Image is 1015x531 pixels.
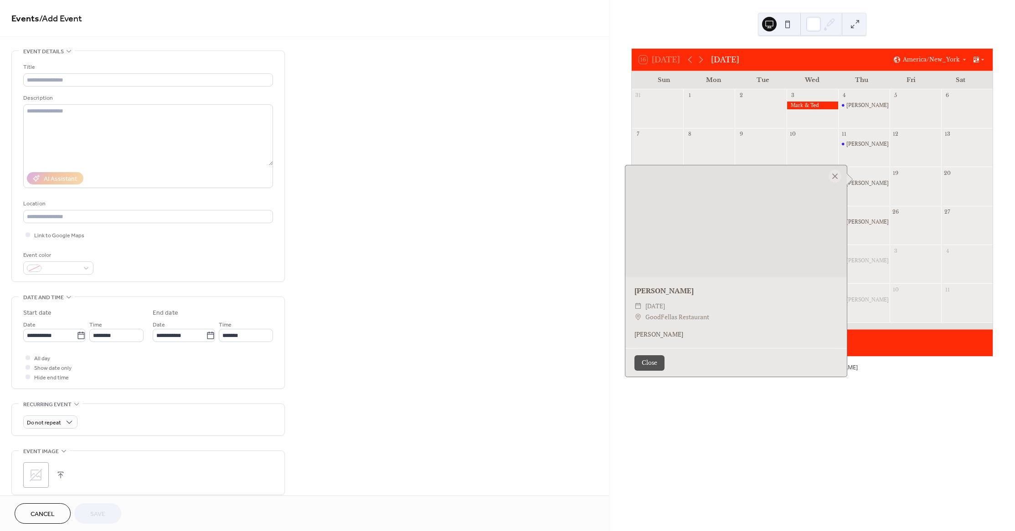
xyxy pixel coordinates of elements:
div: Start date [23,308,52,318]
div: Title [23,62,271,72]
div: 4 [944,247,951,254]
div: 8 [686,131,693,138]
div: 5 [892,92,899,99]
span: GoodFellas Restaurant [645,311,709,322]
div: [PERSON_NAME] [625,285,847,296]
div: DJ Drew [838,296,890,304]
div: Location [23,199,271,209]
span: Cancel [31,510,55,519]
div: DJ Drew [838,257,890,265]
div: [PERSON_NAME] [846,296,889,304]
span: Date [23,320,36,330]
div: 1 [686,92,693,99]
div: [PERSON_NAME] [846,257,889,265]
div: DJ Drew [838,140,890,148]
div: 4 [841,92,848,99]
div: DJ Drew [838,102,890,109]
div: 3 [789,92,796,99]
div: 10 [789,131,796,138]
button: Cancel [15,503,71,524]
div: 19 [892,169,899,176]
div: End date [153,308,178,318]
div: Mon [689,71,738,89]
span: Link to Google Maps [34,231,84,240]
span: / Add Event [39,10,82,28]
span: Time [89,320,102,330]
div: DJ Drew [838,179,890,187]
div: [PERSON_NAME] [846,179,889,187]
div: [PERSON_NAME] [846,140,889,148]
div: 26 [892,209,899,215]
div: Wed [788,71,837,89]
span: America/New_York [903,57,959,62]
span: Recurring event [23,400,72,409]
div: 2 [737,92,744,99]
div: [PERSON_NAME] [846,102,889,109]
button: Close [634,355,665,371]
div: Event color [23,250,92,260]
div: [PERSON_NAME] [625,329,847,339]
div: 9 [737,131,744,138]
div: Description [23,93,271,103]
div: 13 [944,131,951,138]
span: Date [153,320,165,330]
div: ​ [634,301,642,311]
div: Thu [837,71,886,89]
div: 10 [892,286,899,293]
div: 6 [944,92,951,99]
div: 20 [944,169,951,176]
span: Event details [23,47,64,56]
div: Mark & Ted [787,102,838,109]
span: Date and time [23,293,64,302]
div: Sat [936,71,985,89]
div: ​ [634,311,642,322]
span: All day [34,354,50,363]
div: 7 [634,131,641,138]
div: 11 [944,286,951,293]
div: 11 [841,131,848,138]
span: Time [219,320,232,330]
div: [DATE] [711,54,739,65]
div: 12 [892,131,899,138]
span: Show date only [34,363,72,373]
div: Tue [738,71,788,89]
div: 27 [944,209,951,215]
div: [PERSON_NAME] [846,218,889,226]
div: ; [23,462,49,488]
div: DJ Drew [838,218,890,226]
div: 3 [892,247,899,254]
span: Hide end time [34,373,69,383]
div: Fri [886,71,936,89]
div: Sun [639,71,689,89]
span: Event image [23,447,59,456]
span: [DATE] [645,301,665,311]
span: Do not repeat [27,418,61,428]
a: Events [11,10,39,28]
div: 31 [634,92,641,99]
